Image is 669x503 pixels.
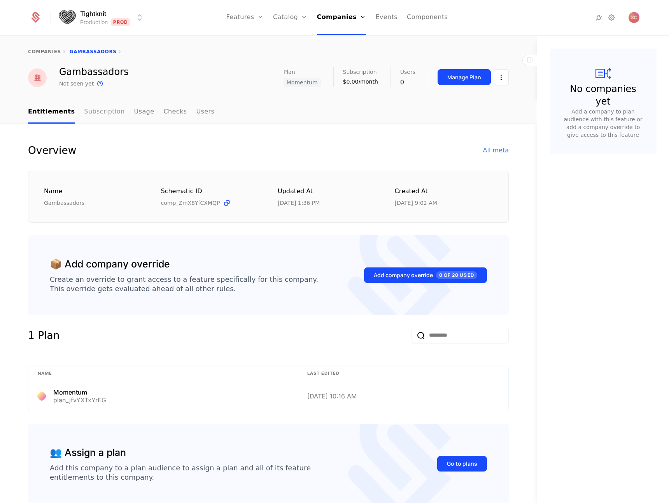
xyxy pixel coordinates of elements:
[50,275,318,293] div: Create an override to grant access to a feature specifically for this company. This override gets...
[594,13,604,22] a: Integrations
[629,12,639,23] img: Stephen Cook
[400,69,415,75] span: Users
[343,78,378,86] div: $0.00/month
[134,101,154,124] a: Usage
[53,389,106,395] div: Momentum
[50,445,126,460] div: 👥 Assign a plan
[284,69,295,75] span: Plan
[483,146,509,155] div: All meta
[284,78,321,87] span: Momentum
[307,393,499,399] div: [DATE] 10:16 AM
[50,463,311,482] div: Add this company to a plan audience to assign a plan and all of its feature entitlements to this ...
[278,199,320,207] div: 9/5/25, 1:36 PM
[436,271,477,279] span: 0 of 20 Used
[161,199,220,207] span: comp_ZmX8YfCXMQP
[84,101,124,124] a: Subscription
[374,271,477,279] div: Add company override
[28,49,61,54] a: companies
[59,80,94,87] div: Not seen yet
[161,187,259,196] div: Schematic ID
[60,9,145,26] button: Select environment
[343,69,377,75] span: Subscription
[28,101,214,124] ul: Choose Sub Page
[494,69,509,85] button: Select action
[438,69,491,85] button: Manage Plan
[58,8,76,27] img: Tightknit
[28,143,76,158] div: Overview
[629,12,639,23] button: Open user button
[59,67,129,77] div: Gambassadors
[53,397,106,403] div: plan_jfvYXTxYrEG
[44,187,142,196] div: Name
[278,187,376,196] div: Updated at
[111,18,131,26] span: Prod
[447,73,481,81] div: Manage Plan
[562,108,644,139] div: Add a company to plan audience with this feature or add a company override to give access to this...
[80,18,108,26] div: Production
[163,101,187,124] a: Checks
[437,456,487,472] button: Go to plans
[395,199,437,207] div: 5/19/25, 9:02 AM
[28,101,509,124] nav: Main
[447,460,477,468] div: Go to plans
[400,78,415,87] div: 0
[28,101,75,124] a: Entitlements
[28,68,47,87] img: Gambassadors
[80,9,106,18] span: Tightknit
[196,101,214,124] a: Users
[28,365,298,382] th: Name
[28,328,60,343] div: 1 Plan
[298,365,508,382] th: Last edited
[50,257,170,272] div: 📦 Add company override
[607,13,616,22] a: Settings
[364,267,487,283] button: Add company override0 of 20 Used
[395,187,493,196] div: Created at
[565,83,641,108] div: No companies yet
[44,199,142,207] div: Gambassadors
